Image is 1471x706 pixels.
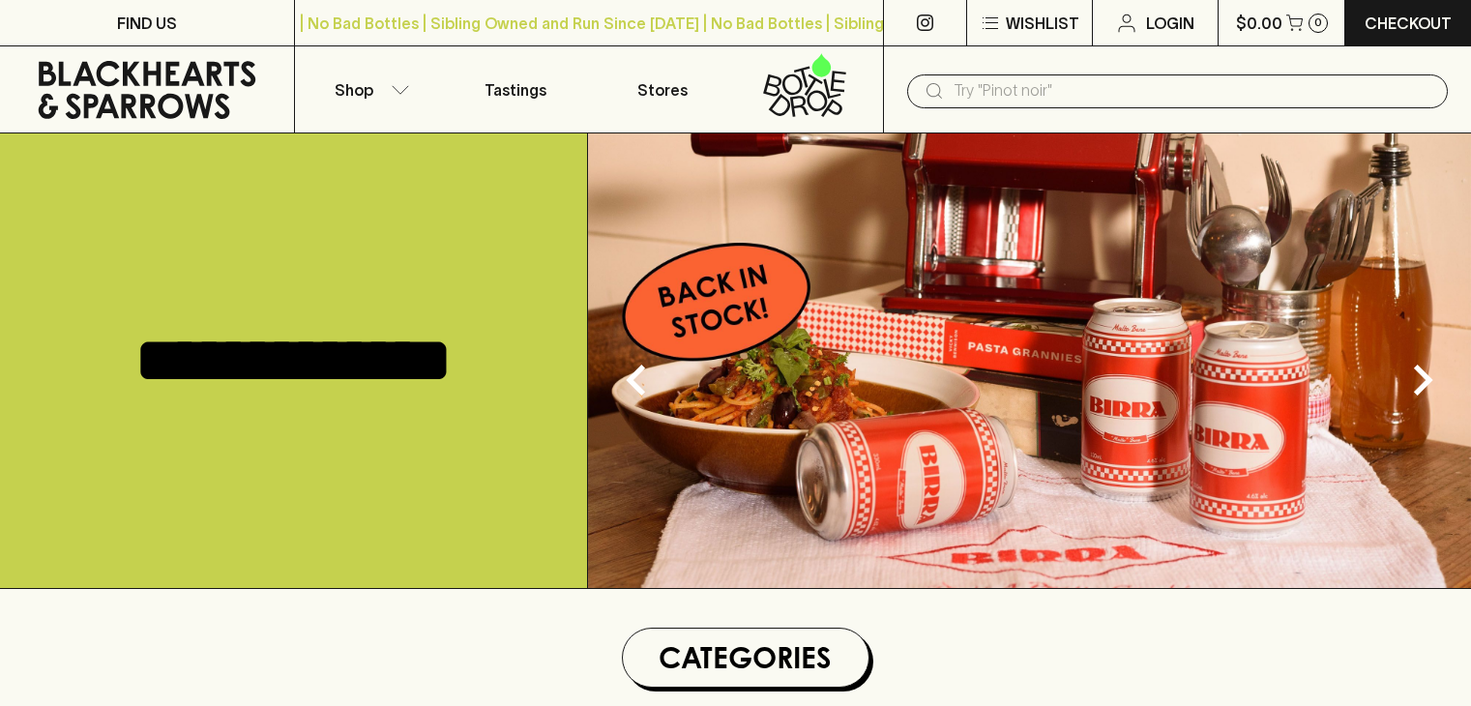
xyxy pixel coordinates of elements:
[588,133,1471,588] img: optimise
[1365,12,1452,35] p: Checkout
[1236,12,1282,35] p: $0.00
[335,78,373,102] p: Shop
[637,78,688,102] p: Stores
[954,75,1432,106] input: Try "Pinot noir"
[1314,17,1322,28] p: 0
[1384,341,1461,419] button: Next
[442,46,589,132] a: Tastings
[1146,12,1194,35] p: Login
[485,78,546,102] p: Tastings
[1006,12,1079,35] p: Wishlist
[117,12,177,35] p: FIND US
[295,46,442,132] button: Shop
[598,341,675,419] button: Previous
[631,636,861,679] h1: Categories
[589,46,736,132] a: Stores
